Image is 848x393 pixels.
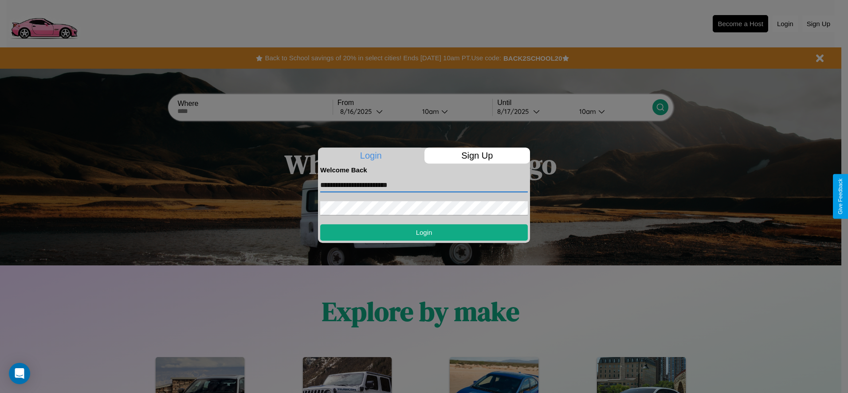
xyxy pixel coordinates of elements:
[320,166,528,174] h4: Welcome Back
[320,224,528,241] button: Login
[9,363,30,384] div: Open Intercom Messenger
[424,148,530,163] p: Sign Up
[318,148,424,163] p: Login
[837,179,844,214] div: Give Feedback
